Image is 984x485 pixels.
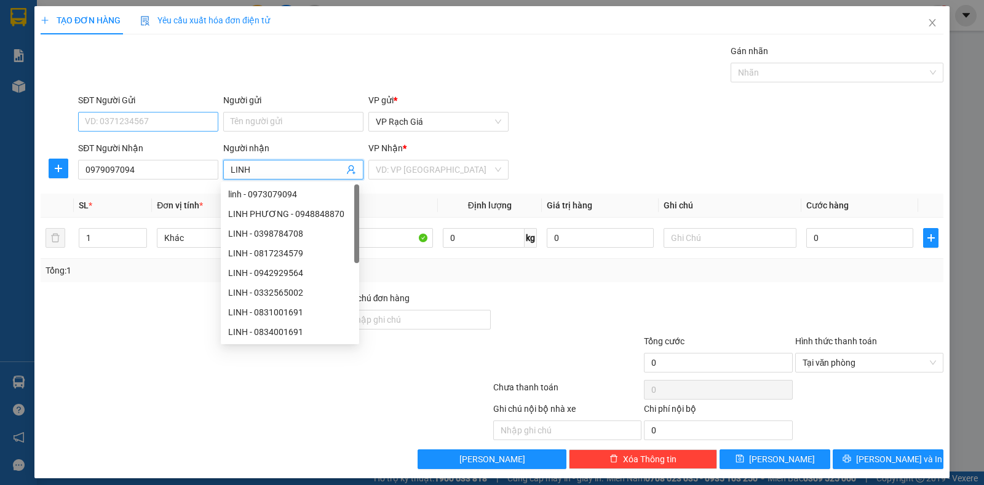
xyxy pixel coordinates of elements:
span: plus [924,233,938,243]
span: plus [49,164,68,173]
img: icon [140,16,150,26]
div: LINH PHƯƠNG - 0948848870 [228,207,352,221]
div: LINH - 0942929564 [228,266,352,280]
button: [PERSON_NAME] [418,449,566,469]
div: SĐT Người Gửi [78,93,218,107]
th: Ghi chú [659,194,801,218]
button: delete [46,228,65,248]
div: Người nhận [223,141,363,155]
input: Ghi Chú [664,228,796,248]
span: user-add [346,165,356,175]
div: Tổng: 1 [46,264,381,277]
span: [PERSON_NAME] [749,452,815,466]
div: linh - 0973079094 [221,184,359,204]
span: VP Rạch Giá [376,112,501,131]
span: delete [609,454,618,464]
div: LINH - 0332565002 [221,283,359,302]
div: Chi phí nội bộ [644,402,792,420]
div: LINH - 0398784708 [221,224,359,243]
span: Địa chỉ: [5,50,92,77]
span: close [927,18,937,28]
strong: [STREET_ADDRESS] Châu [94,70,196,97]
div: LINH - 0817234579 [228,246,352,260]
span: Xóa Thông tin [623,452,676,466]
input: Ghi chú đơn hàng [343,310,491,329]
div: LINH - 0831001691 [221,302,359,322]
span: Giá trị hàng [547,200,592,210]
span: Điện thoại: [5,79,91,119]
div: Người gửi [223,93,363,107]
div: Ghi chú nội bộ nhà xe [493,402,641,420]
button: save[PERSON_NAME] [720,449,830,469]
div: LINH - 0817234579 [221,243,359,263]
div: SĐT Người Nhận [78,141,218,155]
span: [PERSON_NAME] và In [856,452,942,466]
button: printer[PERSON_NAME] và In [833,449,943,469]
span: TẠO ĐƠN HÀNG [41,15,121,25]
span: printer [843,454,851,464]
span: Định lượng [468,200,512,210]
label: Ghi chú đơn hàng [343,293,410,303]
span: kg [525,228,537,248]
span: Tổng cước [644,336,684,346]
span: VP [GEOGRAPHIC_DATA] [94,28,204,55]
span: Tại văn phòng [803,353,936,372]
div: linh - 0973079094 [228,187,352,201]
div: Chưa thanh toán [492,381,643,402]
div: LINH - 0831001691 [228,306,352,319]
input: Nhập ghi chú [493,420,641,440]
label: Gán nhãn [731,46,768,56]
strong: NHÀ XE [PERSON_NAME] [20,6,190,23]
span: [PERSON_NAME] [459,452,525,466]
strong: 260A, [PERSON_NAME] [5,50,92,77]
div: LINH - 0332565002 [228,286,352,299]
button: deleteXóa Thông tin [569,449,717,469]
div: LINH - 0398784708 [228,227,352,240]
div: LINH - 0942929564 [221,263,359,283]
span: Đơn vị tính [157,200,203,210]
button: plus [923,228,938,248]
input: VD: Bàn, Ghế [300,228,433,248]
button: plus [49,159,68,178]
span: Yêu cầu xuất hóa đơn điện tử [140,15,270,25]
div: LINH - 0834001691 [221,322,359,342]
label: Hình thức thanh toán [795,336,877,346]
span: Khác [164,229,282,247]
button: Close [915,6,950,41]
div: LINH - 0834001691 [228,325,352,339]
div: VP gửi [368,93,509,107]
div: LINH PHƯƠNG - 0948848870 [221,204,359,224]
span: plus [41,16,49,25]
span: Địa chỉ: [94,57,196,97]
span: save [736,454,744,464]
span: Cước hàng [806,200,849,210]
span: SL [79,200,89,210]
input: 0 [547,228,654,248]
span: VP Rạch Giá [5,34,69,48]
span: VP Nhận [368,143,403,153]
